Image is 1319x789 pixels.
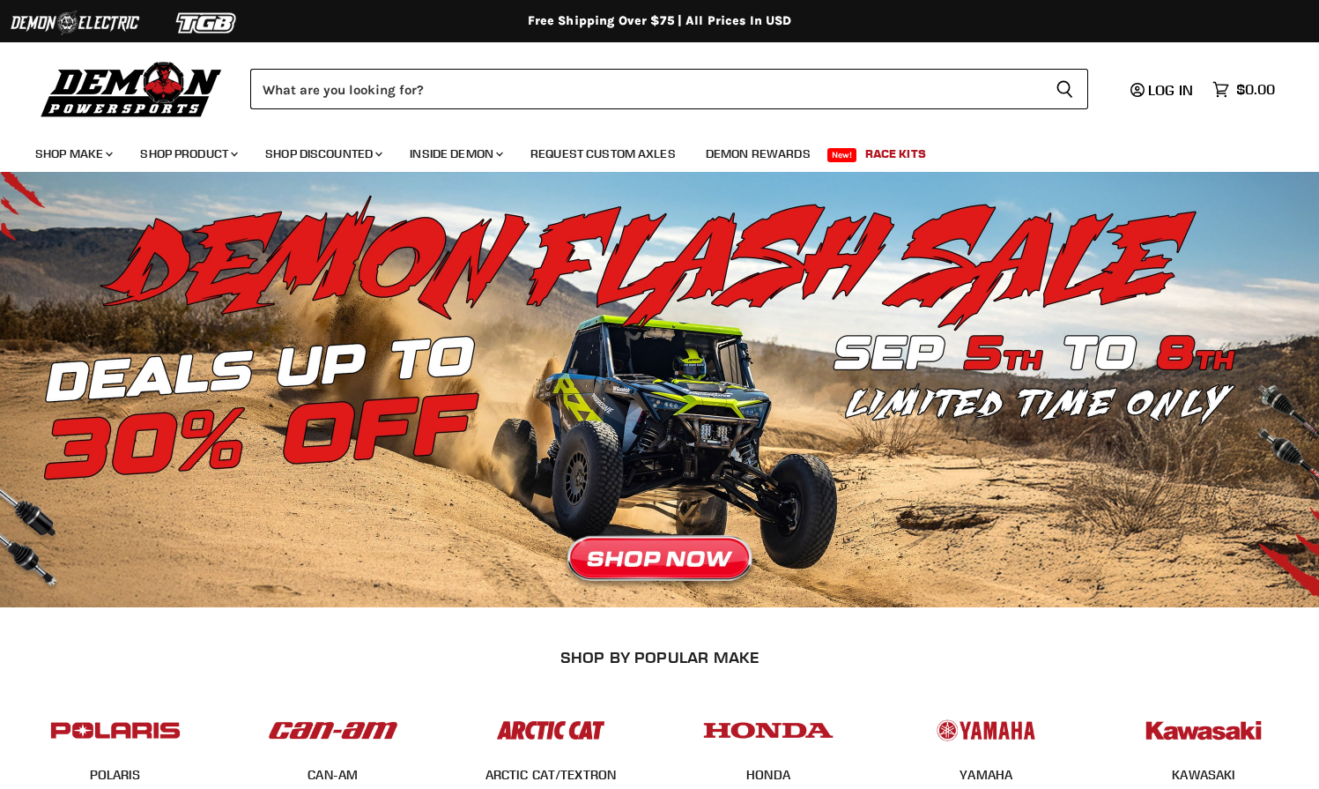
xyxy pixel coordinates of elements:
[700,703,837,757] img: POPULAR_MAKE_logo_4_4923a504-4bac-4306-a1be-165a52280178.jpg
[127,136,248,172] a: Shop Product
[90,767,141,783] a: POLARIS
[141,6,273,40] img: TGB Logo 2
[482,703,619,757] img: POPULAR_MAKE_logo_3_027535af-6171-4c5e-a9bc-f0eccd05c5d6.jpg
[693,136,824,172] a: Demon Rewards
[746,767,790,783] a: HONDA
[47,703,184,757] img: POPULAR_MAKE_logo_2_dba48cf1-af45-46d4-8f73-953a0f002620.jpg
[960,767,1012,783] a: YAMAHA
[746,767,790,785] span: HONDA
[1123,82,1204,98] a: Log in
[485,767,617,783] a: ARCTIC CAT/TEXTRON
[827,148,857,162] span: New!
[9,6,141,40] img: Demon Electric Logo 2
[852,136,939,172] a: Race Kits
[90,767,141,785] span: POLARIS
[1172,767,1235,785] span: KAWASAKI
[485,767,617,785] span: ARCTIC CAT/TEXTRON
[396,136,514,172] a: Inside Demon
[1204,77,1284,102] a: $0.00
[250,69,1041,109] input: Search
[517,136,689,172] a: Request Custom Axles
[1172,767,1235,783] a: KAWASAKI
[308,767,358,783] a: CAN-AM
[252,136,393,172] a: Shop Discounted
[1148,81,1193,99] span: Log in
[22,648,1298,666] h2: SHOP BY POPULAR MAKE
[22,129,1271,172] ul: Main menu
[308,767,358,785] span: CAN-AM
[1041,69,1088,109] button: Search
[1236,81,1275,98] span: $0.00
[22,136,123,172] a: Shop Make
[264,703,402,757] img: POPULAR_MAKE_logo_1_adc20308-ab24-48c4-9fac-e3c1a623d575.jpg
[250,69,1088,109] form: Product
[35,57,228,120] img: Demon Powersports
[917,703,1055,757] img: POPULAR_MAKE_logo_5_20258e7f-293c-4aac-afa8-159eaa299126.jpg
[960,767,1012,785] span: YAMAHA
[1135,703,1272,757] img: POPULAR_MAKE_logo_6_76e8c46f-2d1e-4ecc-b320-194822857d41.jpg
